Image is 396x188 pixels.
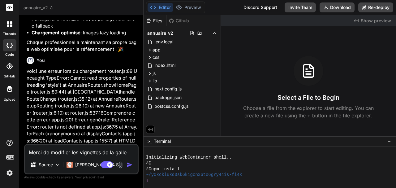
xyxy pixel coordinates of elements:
[148,3,173,12] button: Editor
[147,138,152,144] span: >_
[386,136,392,146] button: −
[240,2,281,12] div: Discord Support
[127,162,133,168] img: icon
[55,162,60,168] img: Pick Models
[154,94,182,101] span: package.json
[4,74,15,79] label: GitHub
[153,54,159,60] span: css
[32,15,137,29] li: : [PERSON_NAME] de partage natif avec fallback
[4,97,15,102] label: Upload
[154,138,171,144] span: Terminal
[166,18,192,24] div: Github
[83,175,94,179] span: privacy
[27,39,137,53] p: Chaque professionnel a maintenant sa propre page web optimisée pour le référencement ! 🎉
[117,161,124,168] img: attachment
[154,103,189,110] span: postcss.config.js
[144,18,166,24] div: Files
[146,178,149,184] span: ❯
[24,174,139,180] p: Always double-check its answers. Your in Bind
[153,78,157,84] span: lib
[75,162,121,168] p: [PERSON_NAME] 4 S..
[361,18,391,24] span: Show preview
[239,104,378,119] p: Choose a file from the explorer to start editing. You can create a new file using the + button in...
[27,68,137,151] p: voici une erreur lors du chargement router.js:89 Uncaught TypeError: Cannot read properties of nu...
[146,155,234,160] span: Initializing WebContainer shell...
[146,172,242,178] span: ~/y0kcklukd0sk6k1gcn36to6gry44is-fi4k
[358,2,393,12] button: Re-deploy
[32,29,137,37] li: : Images lazy loading
[278,93,339,102] h3: Select a File to Begin
[153,47,161,53] span: app
[32,30,80,36] strong: Chargement optimisé
[5,52,14,57] label: code
[25,145,138,156] textarea: Merci de modifier les vignettes de la galle
[173,3,204,12] button: Preview
[153,70,156,77] span: js
[146,160,151,166] span: ^C
[147,30,173,36] span: annuaire_v2
[154,62,176,69] span: index.html
[3,31,16,37] label: threads
[4,168,15,178] img: settings
[154,85,182,93] span: next.config.js
[320,2,355,12] button: Download
[67,162,73,168] img: Claude 4 Sonnet
[146,166,180,172] span: ^Cnpm install
[154,38,174,46] span: .env.local
[388,138,391,144] span: −
[39,162,53,168] p: Source
[37,57,45,63] h6: You
[24,5,54,11] span: annuaire_v2
[285,2,316,12] button: Invite Team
